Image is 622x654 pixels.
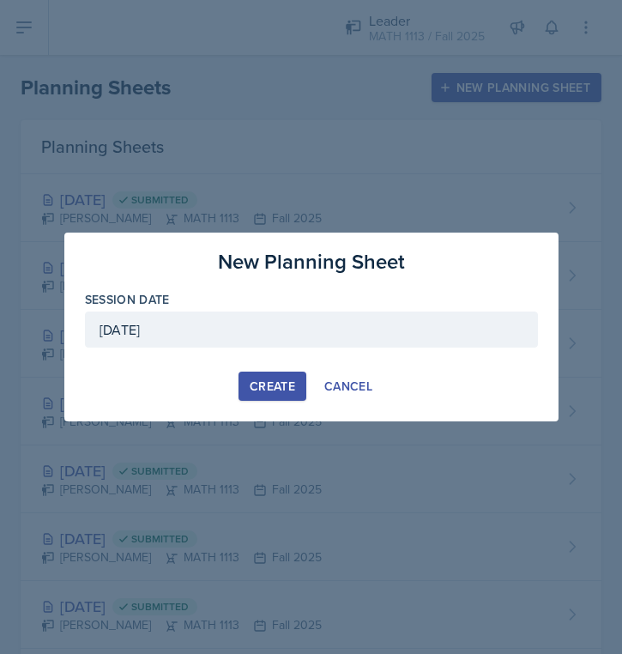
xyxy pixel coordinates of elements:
h3: New Planning Sheet [218,246,405,277]
div: Create [250,379,295,393]
button: Cancel [313,372,383,401]
button: Create [239,372,306,401]
div: Cancel [324,379,372,393]
label: Session Date [85,291,170,308]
